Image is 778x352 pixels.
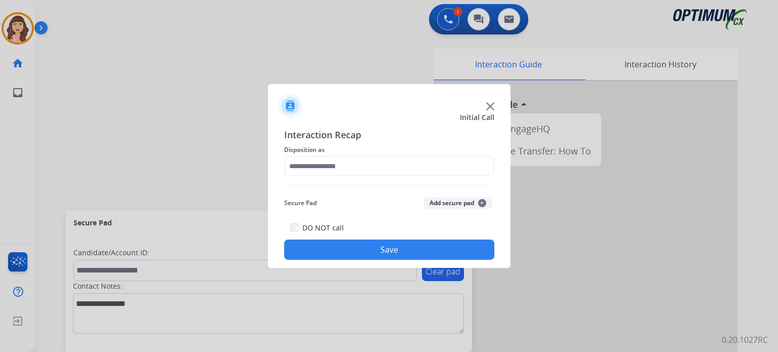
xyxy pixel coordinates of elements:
[284,240,494,260] button: Save
[722,334,768,346] p: 0.20.1027RC
[478,199,486,207] span: +
[460,112,494,123] span: Initial Call
[284,197,317,209] span: Secure Pad
[284,184,494,185] img: contact-recap-line.svg
[423,197,492,209] button: Add secure pad+
[278,94,302,118] img: contactIcon
[302,223,344,233] label: DO NOT call
[284,144,494,156] span: Disposition as
[284,128,494,144] span: Interaction Recap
